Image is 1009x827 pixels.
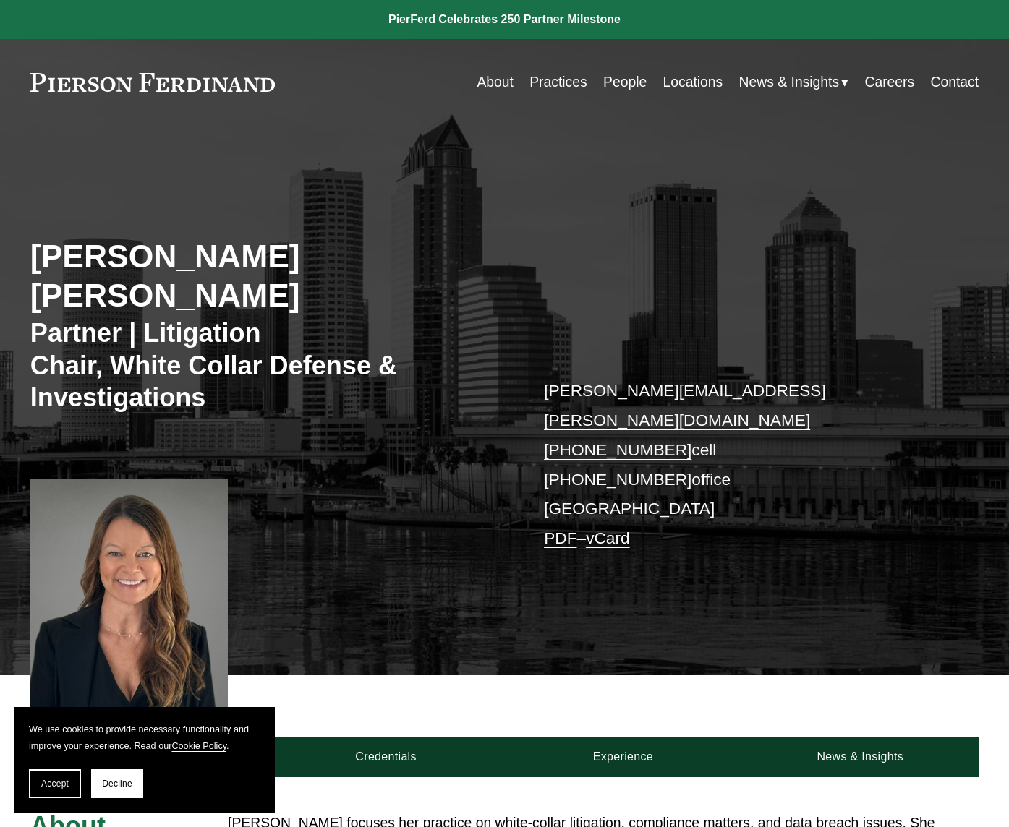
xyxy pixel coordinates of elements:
span: Decline [102,779,132,789]
a: News & Insights [741,737,979,777]
a: People [603,68,647,96]
button: Decline [91,769,143,798]
button: Accept [29,769,81,798]
span: Accept [41,779,69,789]
p: cell office [GEOGRAPHIC_DATA] – [544,376,939,553]
a: folder dropdown [739,68,849,96]
a: Practices [529,68,587,96]
a: Experience [505,737,742,777]
a: vCard [586,528,630,547]
a: Careers [864,68,914,96]
a: Locations [663,68,723,96]
span: News & Insights [739,69,840,95]
h2: [PERSON_NAME] [PERSON_NAME] [30,237,505,315]
section: Cookie banner [14,707,275,813]
p: We use cookies to provide necessary functionality and improve your experience. Read our . [29,721,260,755]
a: Cookie Policy [171,741,226,751]
a: [PHONE_NUMBER] [544,470,691,489]
a: [PERSON_NAME][EMAIL_ADDRESS][PERSON_NAME][DOMAIN_NAME] [544,381,826,429]
a: [PHONE_NUMBER] [544,440,691,459]
a: Credentials [268,737,505,777]
h3: Partner | Litigation Chair, White Collar Defense & Investigations [30,317,505,414]
a: PDF [544,528,576,547]
a: About [477,68,514,96]
a: Contact [931,68,979,96]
